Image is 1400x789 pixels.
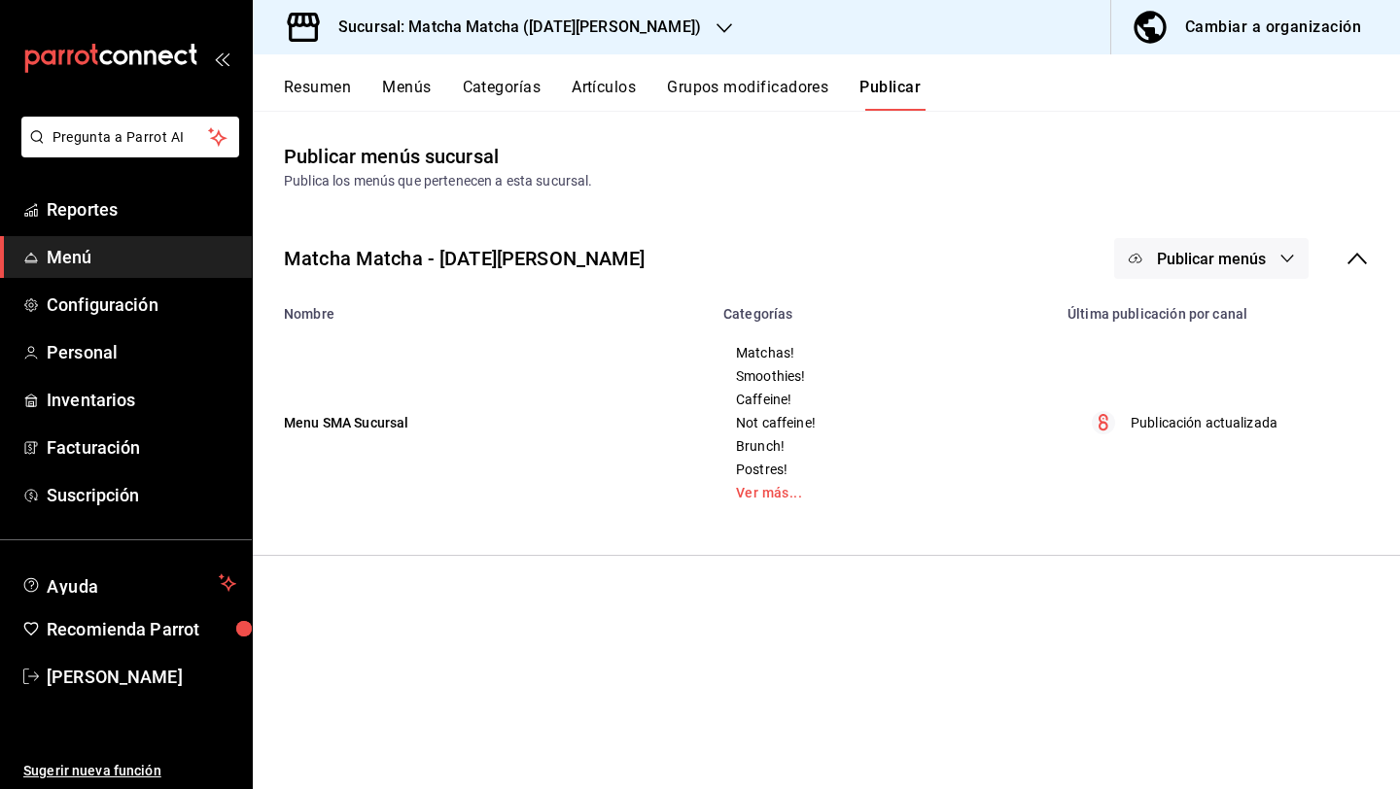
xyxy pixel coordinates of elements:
[736,463,1032,476] span: Postres!
[47,292,236,318] span: Configuración
[23,761,236,781] span: Sugerir nueva función
[712,294,1056,322] th: Categorías
[284,244,646,273] div: Matcha Matcha - [DATE][PERSON_NAME]
[214,51,229,66] button: open_drawer_menu
[52,127,209,148] span: Pregunta a Parrot AI
[47,387,236,413] span: Inventarios
[736,486,1032,499] a: Ver más...
[1131,413,1277,433] p: Publicación actualizada
[667,78,828,111] button: Grupos modificadores
[47,244,236,270] span: Menú
[323,16,701,39] h3: Sucursal: Matcha Matcha ([DATE][PERSON_NAME])
[47,482,236,508] span: Suscripción
[47,571,211,595] span: Ayuda
[736,369,1032,383] span: Smoothies!
[284,78,1400,111] div: navigation tabs
[736,439,1032,453] span: Brunch!
[736,416,1032,429] span: Not caffeine!
[47,339,236,365] span: Personal
[736,346,1032,360] span: Matchas!
[47,196,236,223] span: Reportes
[253,294,1400,524] table: menu maker table for brand
[463,78,542,111] button: Categorías
[1157,250,1266,268] span: Publicar menús
[253,322,712,524] td: Menu SMA Sucursal
[47,434,236,461] span: Facturación
[284,78,351,111] button: Resumen
[47,664,236,690] span: [PERSON_NAME]
[572,78,636,111] button: Artículos
[1185,14,1361,41] div: Cambiar a organización
[14,141,239,161] a: Pregunta a Parrot AI
[1056,294,1400,322] th: Última publicación por canal
[382,78,431,111] button: Menús
[736,393,1032,406] span: Caffeine!
[284,142,499,171] div: Publicar menús sucursal
[47,616,236,642] span: Recomienda Parrot
[1114,238,1309,279] button: Publicar menús
[284,171,1369,191] div: Publica los menús que pertenecen a esta sucursal.
[253,294,712,322] th: Nombre
[21,117,239,157] button: Pregunta a Parrot AI
[859,78,921,111] button: Publicar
